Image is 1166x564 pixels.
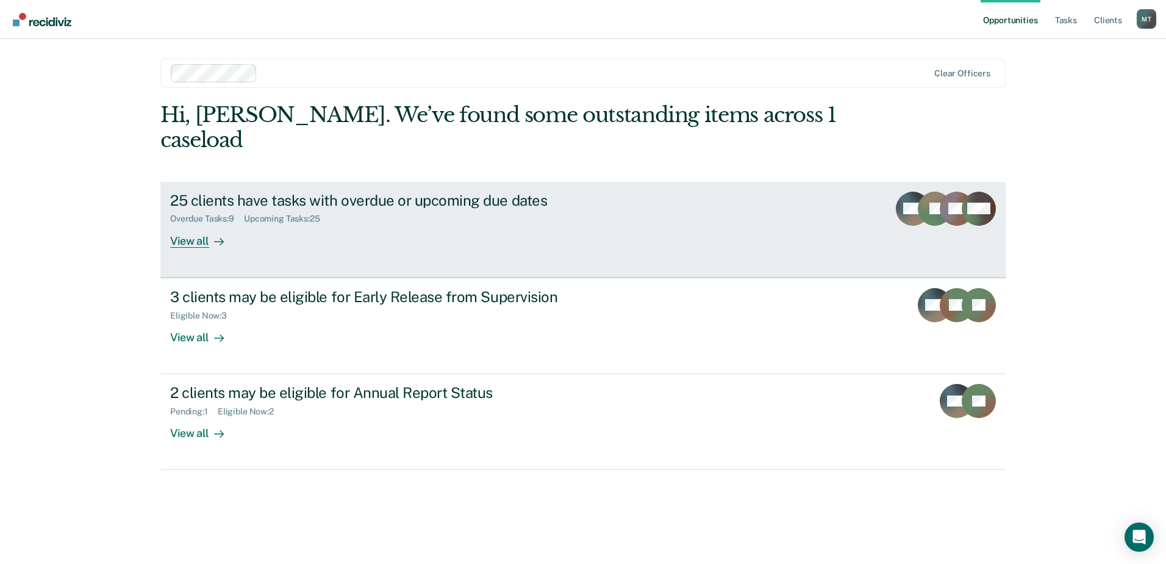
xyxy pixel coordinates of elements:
[218,407,284,417] div: Eligible Now : 2
[1137,9,1156,29] div: M T
[170,288,598,306] div: 3 clients may be eligible for Early Release from Supervision
[160,278,1006,374] a: 3 clients may be eligible for Early Release from SupervisionEligible Now:3View all
[934,68,990,79] div: Clear officers
[170,384,598,402] div: 2 clients may be eligible for Annual Report Status
[170,192,598,209] div: 25 clients have tasks with overdue or upcoming due dates
[170,320,238,344] div: View all
[170,311,237,321] div: Eligible Now : 3
[1137,9,1156,29] button: Profile dropdown button
[160,103,837,153] div: Hi, [PERSON_NAME]. We’ve found some outstanding items across 1 caseload
[170,214,244,224] div: Overdue Tasks : 9
[170,224,238,248] div: View all
[160,374,1006,470] a: 2 clients may be eligible for Annual Report StatusPending:1Eligible Now:2View all
[160,182,1006,278] a: 25 clients have tasks with overdue or upcoming due datesOverdue Tasks:9Upcoming Tasks:25View all
[170,417,238,441] div: View all
[170,407,218,417] div: Pending : 1
[244,214,330,224] div: Upcoming Tasks : 25
[13,13,71,26] img: Recidiviz
[1125,522,1154,552] div: Open Intercom Messenger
